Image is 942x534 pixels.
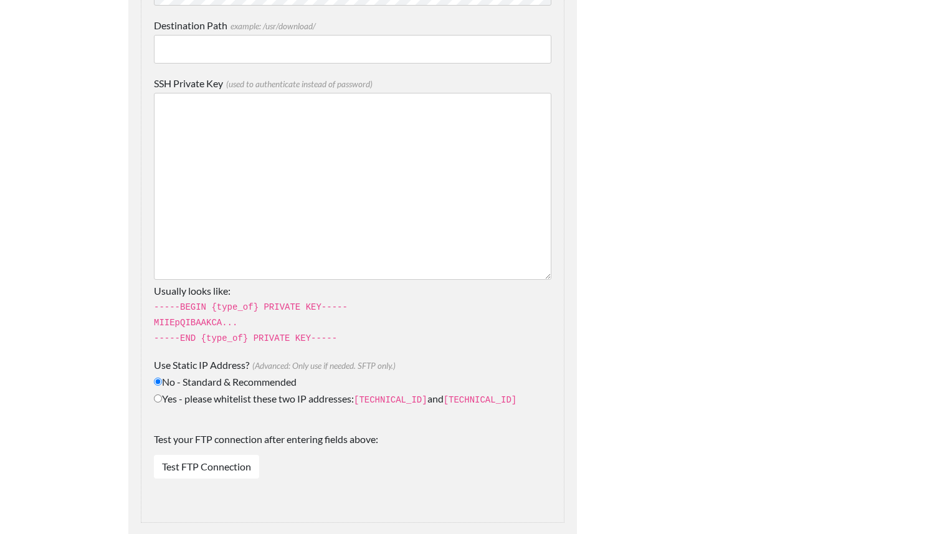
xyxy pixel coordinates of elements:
[154,302,348,343] code: -----BEGIN {type_of} PRIVATE KEY----- MIIEpQIBAAKCA... -----END {type_of} PRIVATE KEY-----
[154,284,551,345] p: Usually looks like:
[154,358,551,373] label: Use Static IP Address?
[154,455,259,479] a: Test FTP Connection
[444,395,517,405] code: [TECHNICAL_ID]
[154,374,551,389] label: No - Standard & Recommended
[227,21,316,31] span: example: /usr/download/
[154,391,551,407] label: Yes - please whitelist these two IP addresses: and
[154,432,551,453] label: Test your FTP connection after entering fields above:
[223,79,373,89] span: (used to authenticate instead of password)
[880,472,927,519] iframe: Drift Widget Chat Controller
[154,378,162,386] input: No - Standard & Recommended
[154,18,551,33] label: Destination Path
[354,395,427,405] code: [TECHNICAL_ID]
[249,361,396,371] span: (Advanced: Only use if needed. SFTP only.)
[154,394,162,403] input: Yes - please whitelist these two IP addresses:[TECHNICAL_ID]and[TECHNICAL_ID]
[154,76,551,91] label: SSH Private Key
